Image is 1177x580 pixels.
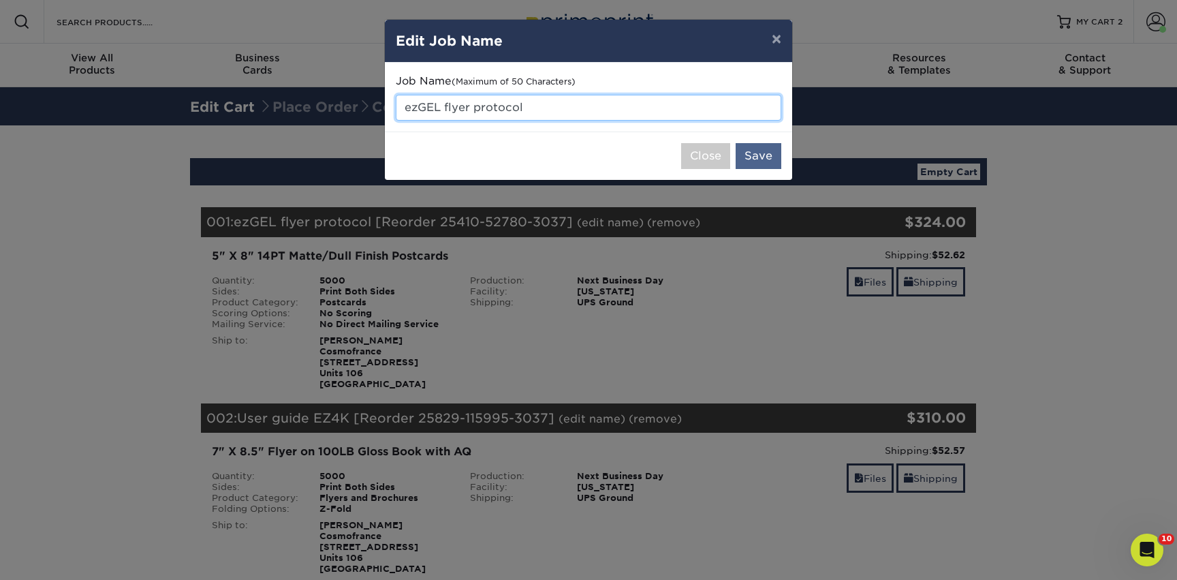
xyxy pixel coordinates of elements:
[681,143,730,169] button: Close
[396,31,781,51] h4: Edit Job Name
[396,95,781,121] input: Descriptive Name
[761,20,792,58] button: ×
[736,143,781,169] button: Save
[396,74,576,89] label: Job Name
[1131,534,1163,566] iframe: Intercom live chat
[1159,534,1174,545] span: 10
[452,76,576,87] small: (Maximum of 50 Characters)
